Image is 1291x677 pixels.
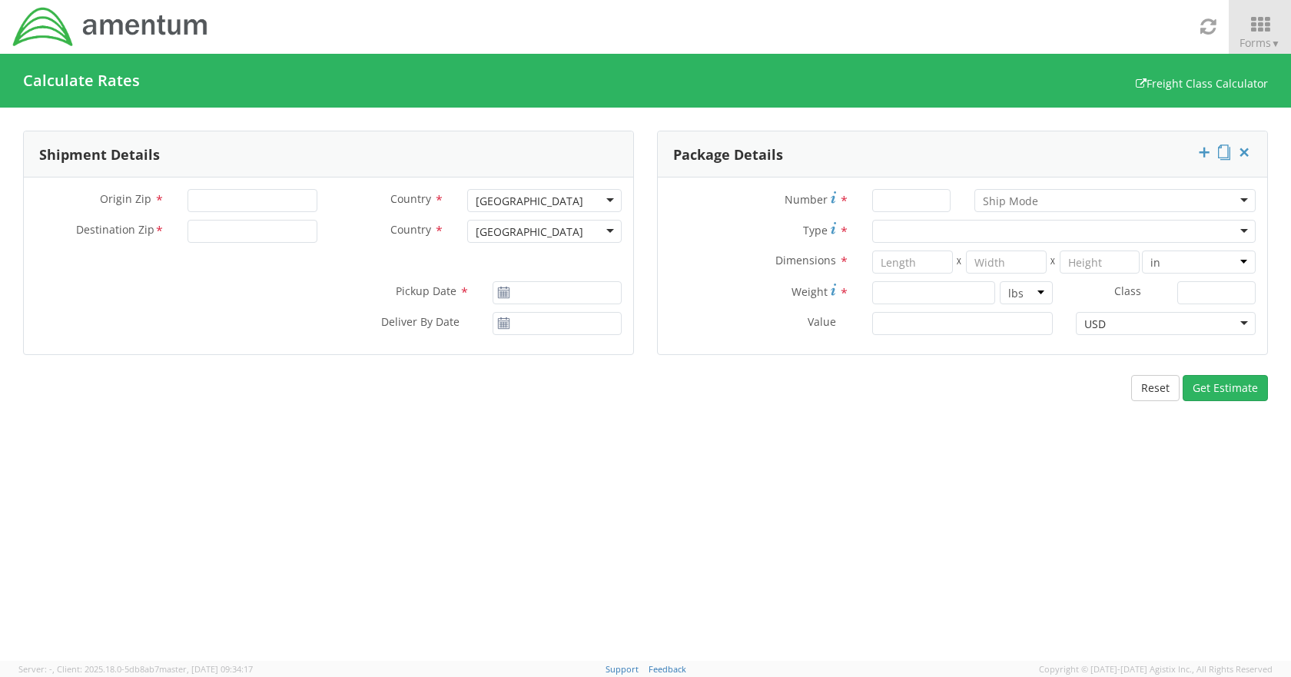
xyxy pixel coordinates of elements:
[966,251,1046,274] input: Width
[808,314,836,329] span: Value
[649,663,686,675] a: Feedback
[1240,35,1280,50] span: Forms
[792,284,828,299] span: Weight
[100,191,151,206] span: Origin Zip
[18,663,55,675] span: Server: -
[476,224,583,240] div: [GEOGRAPHIC_DATA]
[872,251,952,274] input: Length
[57,663,253,675] span: Client: 2025.18.0-5db8ab7
[1271,37,1280,50] span: ▼
[159,663,253,675] span: master, [DATE] 09:34:17
[12,5,210,48] img: dyn-intl-logo-049831509241104b2a82.png
[606,663,639,675] a: Support
[803,223,828,237] span: Type
[1136,76,1268,91] a: Freight Class Calculator
[1114,284,1141,298] span: Class
[775,253,836,267] span: Dimensions
[390,222,431,237] span: Country
[381,314,460,332] span: Deliver By Date
[23,72,140,89] h4: Calculate Rates
[476,194,583,209] div: [GEOGRAPHIC_DATA]
[1131,375,1180,401] button: Reset
[76,222,154,240] span: Destination Zip
[52,663,55,675] span: ,
[953,251,966,274] span: X
[1084,317,1106,332] div: USD
[1047,251,1060,274] span: X
[396,284,456,298] span: Pickup Date
[785,192,828,207] span: Number
[673,131,783,178] h3: Package Details
[39,131,160,178] h3: Shipment Details
[1183,375,1268,401] button: Get Estimate
[983,194,1039,209] input: Ship Mode
[390,191,431,206] span: Country
[1039,663,1273,675] span: Copyright © [DATE]-[DATE] Agistix Inc., All Rights Reserved
[1060,251,1140,274] input: Height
